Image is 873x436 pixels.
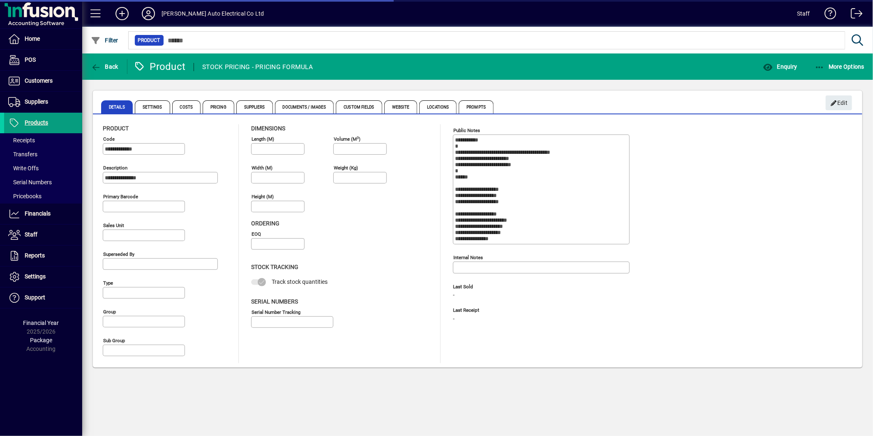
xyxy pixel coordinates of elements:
span: POS [25,56,36,63]
mat-label: Code [103,136,115,142]
mat-label: Sub group [103,338,125,343]
mat-label: Sales unit [103,223,124,228]
span: Filter [91,37,118,44]
span: Costs [172,100,201,114]
mat-label: Volume (m ) [334,136,360,142]
span: Serial Numbers [8,179,52,186]
span: Stock Tracking [251,264,298,270]
a: Transfers [4,147,82,161]
span: Support [25,294,45,301]
span: Suppliers [25,98,48,105]
span: Pricebooks [8,193,42,199]
span: Track stock quantities [272,278,328,285]
a: Logout [845,2,863,28]
span: Back [91,63,118,70]
span: Home [25,35,40,42]
span: Locations [419,100,457,114]
mat-label: Group [103,309,116,315]
span: Edit [830,96,848,110]
mat-label: EOQ [252,231,261,237]
a: Knowledge Base [818,2,836,28]
app-page-header-button: Back [82,59,127,74]
a: POS [4,50,82,70]
span: Settings [135,100,170,114]
mat-label: Public Notes [453,128,480,133]
a: Write Offs [4,161,82,175]
span: Pricing [203,100,234,114]
a: Home [4,29,82,49]
mat-label: Primary barcode [103,194,138,199]
span: Website [384,100,418,114]
span: Customers [25,77,53,84]
a: Serial Numbers [4,175,82,189]
span: Package [30,337,52,343]
mat-label: Width (m) [252,165,273,171]
mat-label: Internal Notes [453,255,483,260]
span: Documents / Images [275,100,334,114]
span: Staff [25,231,37,238]
a: Support [4,288,82,308]
div: Product [134,60,186,73]
span: - [453,316,455,322]
span: Details [101,100,133,114]
span: Product [138,36,160,44]
span: Suppliers [236,100,273,114]
sup: 3 [357,135,359,139]
button: Filter [89,33,120,48]
span: Product [103,125,129,132]
a: Reports [4,246,82,266]
span: Write Offs [8,165,39,172]
span: Transfers [8,151,37,158]
mat-label: Height (m) [252,194,274,199]
span: More Options [815,63,865,70]
span: Last Sold [453,284,576,290]
span: Custom Fields [336,100,382,114]
mat-label: Length (m) [252,136,274,142]
a: Receipts [4,133,82,147]
button: Edit [826,95,852,110]
span: Products [25,119,48,126]
button: More Options [813,59,867,74]
div: Staff [797,7,810,20]
mat-label: Description [103,165,127,171]
span: Financials [25,210,51,217]
mat-label: Superseded by [103,251,134,257]
a: Pricebooks [4,189,82,203]
span: Reports [25,252,45,259]
mat-label: Serial Number tracking [252,309,300,315]
button: Enquiry [761,59,799,74]
button: Add [109,6,135,21]
mat-label: Type [103,280,113,286]
a: Staff [4,225,82,245]
span: Enquiry [763,63,797,70]
a: Suppliers [4,92,82,112]
span: Serial Numbers [251,298,298,305]
mat-label: Weight (Kg) [334,165,358,171]
button: Profile [135,6,162,21]
a: Customers [4,71,82,91]
span: Financial Year [23,320,59,326]
span: Prompts [459,100,494,114]
span: Dimensions [251,125,285,132]
a: Settings [4,267,82,287]
span: Receipts [8,137,35,144]
a: Financials [4,204,82,224]
span: Settings [25,273,46,280]
div: [PERSON_NAME] Auto Electrical Co Ltd [162,7,264,20]
button: Back [89,59,120,74]
span: - [453,292,455,299]
div: STOCK PRICING - PRICING FORMULA [202,60,313,74]
span: Last Receipt [453,308,576,313]
span: Ordering [251,220,279,227]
